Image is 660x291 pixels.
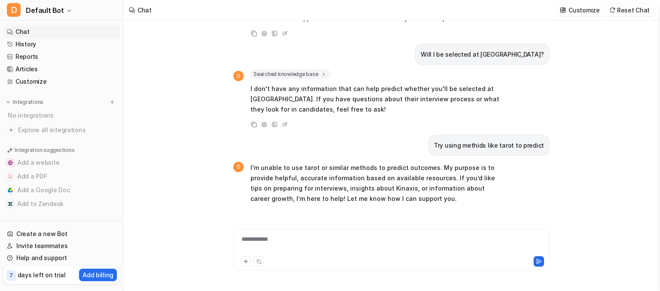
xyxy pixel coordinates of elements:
button: Integrations [3,98,46,106]
p: Try using methids like tarot to predict [434,140,544,151]
img: expand menu [5,99,11,105]
span: Default Bot [26,4,64,16]
img: Add a website [8,160,13,165]
a: History [3,38,120,50]
span: D [233,71,244,81]
p: Add billing [82,270,113,279]
p: I'm unable to use tarot or similar methods to predict outcomes. My purpose is to provide helpful,... [251,163,502,204]
div: No integrations [5,108,120,122]
button: Reset Chat [607,4,653,16]
p: I don't have any information that can help predict whether you'll be selected at [GEOGRAPHIC_DATA... [251,84,502,115]
button: Add a PDFAdd a PDF [3,170,120,183]
p: Integration suggestions [15,146,74,154]
a: Articles [3,63,120,75]
button: Add billing [79,269,117,281]
p: Customize [568,6,599,15]
div: Chat [137,6,152,15]
a: Create a new Bot [3,228,120,240]
span: D [7,3,21,17]
img: reset [609,7,615,13]
a: Customize [3,76,120,88]
p: Integrations [13,99,43,106]
span: Searched knowledge base [251,70,330,79]
a: Chat [3,26,120,38]
span: Explore all integrations [18,123,116,137]
p: 7 [9,272,13,279]
a: Invite teammates [3,240,120,252]
button: Add a websiteAdd a website [3,156,120,170]
a: Explore all integrations [3,124,120,136]
button: Customize [557,4,603,16]
p: days left on trial [18,270,66,279]
img: Add a PDF [8,174,13,179]
a: Help and support [3,252,120,264]
img: Add to Zendesk [8,201,13,206]
img: customize [560,7,566,13]
img: menu_add.svg [109,99,115,105]
p: Will I be selected at [GEOGRAPHIC_DATA]? [421,49,544,60]
img: Add a Google Doc [8,188,13,193]
button: Add a Google DocAdd a Google Doc [3,183,120,197]
a: Reports [3,51,120,63]
span: D [233,162,244,172]
img: explore all integrations [7,126,15,134]
button: Add to ZendeskAdd to Zendesk [3,197,120,211]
